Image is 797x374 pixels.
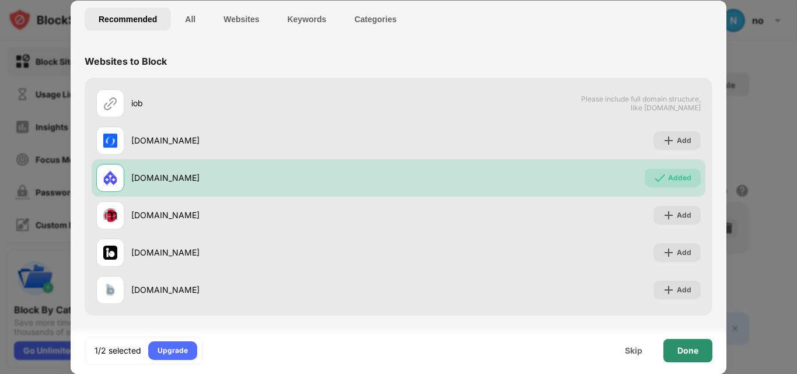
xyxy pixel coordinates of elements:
button: Categories [340,8,410,31]
img: favicons [103,171,117,185]
img: url.svg [103,96,117,110]
div: Websites to Block [85,55,167,67]
div: Done [677,346,698,355]
div: 1/2 selected [95,345,141,356]
button: Recommended [85,8,171,31]
div: Add [677,247,691,258]
div: Added [668,172,691,184]
div: iob [131,97,398,109]
img: favicons [103,134,117,148]
button: All [171,8,209,31]
div: Upgrade [158,345,188,356]
img: favicons [103,208,117,222]
div: Add [677,284,691,296]
div: [DOMAIN_NAME] [131,209,398,221]
button: Websites [209,8,273,31]
span: Please include full domain structure, like [DOMAIN_NAME] [581,95,701,112]
img: favicons [103,283,117,297]
div: [DOMAIN_NAME] [131,172,398,184]
div: Skip [625,346,642,355]
img: favicons [103,246,117,260]
div: Add [677,209,691,221]
div: Add [677,135,691,146]
div: [DOMAIN_NAME] [131,284,398,296]
div: [DOMAIN_NAME] [131,134,398,146]
button: Keywords [273,8,340,31]
div: [DOMAIN_NAME] [131,246,398,258]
